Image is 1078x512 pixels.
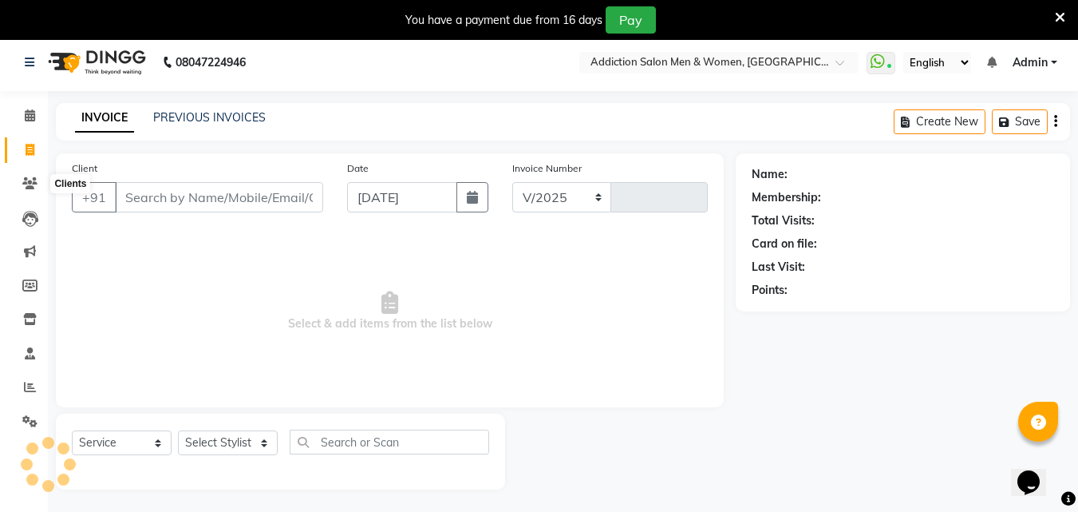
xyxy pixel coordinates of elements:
input: Search or Scan [290,430,489,454]
div: Total Visits: [752,212,815,229]
div: You have a payment due from 16 days [405,12,602,29]
div: Card on file: [752,236,817,252]
input: Search by Name/Mobile/Email/Code [115,182,323,212]
label: Invoice Number [512,161,582,176]
div: Clients [50,174,90,193]
button: Save [992,109,1048,134]
label: Date [347,161,369,176]
span: Select & add items from the list below [72,232,708,391]
a: PREVIOUS INVOICES [153,110,266,125]
button: Pay [606,6,656,34]
button: +91 [72,182,116,212]
a: INVOICE [75,104,134,133]
img: logo [41,40,150,85]
div: Points: [752,282,788,299]
button: Create New [894,109,985,134]
div: Last Visit: [752,259,805,276]
label: Client [72,161,97,176]
div: Name: [752,166,788,183]
iframe: chat widget [1011,448,1062,496]
span: Admin [1013,54,1048,71]
b: 08047224946 [176,40,246,85]
div: Membership: [752,189,821,206]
